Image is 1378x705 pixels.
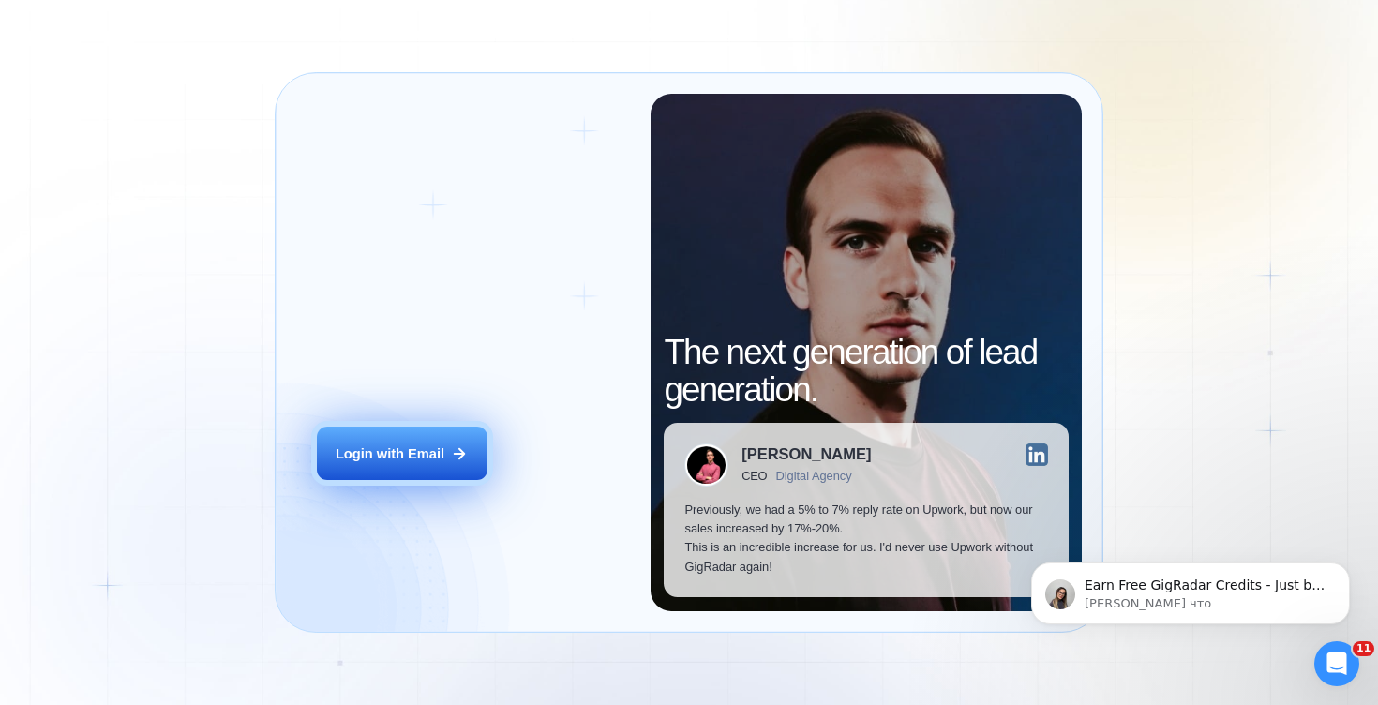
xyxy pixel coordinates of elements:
[317,427,487,480] button: Login with Email
[684,501,1047,577] p: Previously, we had a 5% to 7% reply rate on Upwork, but now our sales increased by 17%-20%. This ...
[336,444,444,463] div: Login with Email
[776,470,852,484] div: Digital Agency
[664,334,1068,410] h2: The next generation of lead generation.
[1314,641,1359,686] iframe: Intercom live chat
[1353,641,1374,656] span: 11
[741,470,767,484] div: CEO
[1003,523,1378,654] iframe: Intercom notifications сообщение
[741,447,871,463] div: [PERSON_NAME]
